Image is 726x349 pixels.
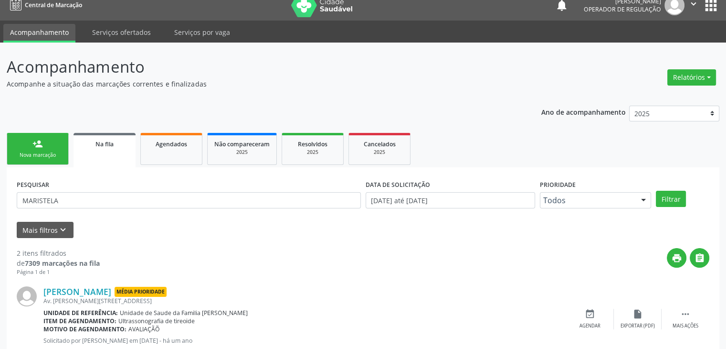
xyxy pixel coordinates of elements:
[585,309,595,319] i: event_available
[120,309,248,317] span: Unidade de Saude da Familia [PERSON_NAME]
[673,323,698,329] div: Mais ações
[690,248,709,268] button: 
[25,259,100,268] strong: 7309 marcações na fila
[656,191,686,207] button: Filtrar
[579,323,600,329] div: Agendar
[43,286,111,297] a: [PERSON_NAME]
[17,258,100,268] div: de
[128,325,160,333] span: AVALIAÇÃÕ
[667,69,716,86] button: Relatórios
[694,253,705,263] i: 
[214,140,270,148] span: Não compareceram
[543,196,632,205] span: Todos
[17,222,74,239] button: Mais filtroskeyboard_arrow_down
[43,309,118,317] b: Unidade de referência:
[621,323,655,329] div: Exportar (PDF)
[156,140,187,148] span: Agendados
[95,140,114,148] span: Na fila
[17,248,100,258] div: 2 itens filtrados
[3,24,75,43] a: Acompanhamento
[584,5,661,13] span: Operador de regulação
[364,140,396,148] span: Cancelados
[632,309,643,319] i: insert_drive_file
[680,309,691,319] i: 
[43,325,126,333] b: Motivo de agendamento:
[667,248,686,268] button: print
[85,24,158,41] a: Serviços ofertados
[17,286,37,306] img: img
[168,24,237,41] a: Serviços por vaga
[14,152,62,159] div: Nova marcação
[43,337,566,345] p: Solicitado por [PERSON_NAME] em [DATE] - há um ano
[7,79,505,89] p: Acompanhe a situação das marcações correntes e finalizadas
[298,140,327,148] span: Resolvidos
[43,297,566,305] div: Av. [PERSON_NAME][STREET_ADDRESS]
[118,317,195,325] span: Ultrassonografia de tireoide
[17,268,100,276] div: Página 1 de 1
[32,139,43,149] div: person_add
[541,106,626,118] p: Ano de acompanhamento
[672,253,682,263] i: print
[17,192,361,208] input: Nome, CNS
[7,55,505,79] p: Acompanhamento
[43,317,116,325] b: Item de agendamento:
[540,177,576,192] label: Prioridade
[115,287,167,297] span: Média Prioridade
[214,149,270,156] div: 2025
[356,149,403,156] div: 2025
[25,1,82,9] span: Central de Marcação
[17,177,49,192] label: PESQUISAR
[58,225,68,235] i: keyboard_arrow_down
[289,149,337,156] div: 2025
[366,192,535,208] input: Selecione um intervalo
[366,177,430,192] label: DATA DE SOLICITAÇÃO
